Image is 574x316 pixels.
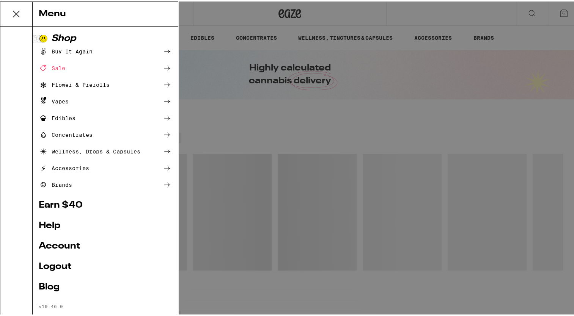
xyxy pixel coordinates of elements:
div: Flower & Prerolls [39,79,110,88]
a: Buy It Again [39,45,172,55]
a: Accessories [39,162,172,171]
div: Vapes [39,95,69,105]
a: Sale [39,62,172,71]
div: Buy It Again [39,45,93,55]
div: Concentrates [39,129,93,138]
a: Edibles [39,112,172,121]
a: Flower & Prerolls [39,79,172,88]
a: Logout [39,261,172,270]
a: Help [39,220,172,229]
a: Earn $ 40 [39,199,172,208]
a: Shop [39,33,172,42]
a: Concentrates [39,129,172,138]
div: Menu [33,0,178,25]
a: Account [39,240,172,249]
div: Brands [39,179,72,188]
a: Brands [39,179,172,188]
a: Blog [39,281,172,290]
a: Vapes [39,95,172,105]
div: Sale [39,62,65,71]
a: Wellness, Drops & Capsules [39,145,172,155]
div: Wellness, Drops & Capsules [39,145,140,155]
span: v 19.46.0 [39,302,63,307]
div: Edibles [39,112,75,121]
div: Accessories [39,162,89,171]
